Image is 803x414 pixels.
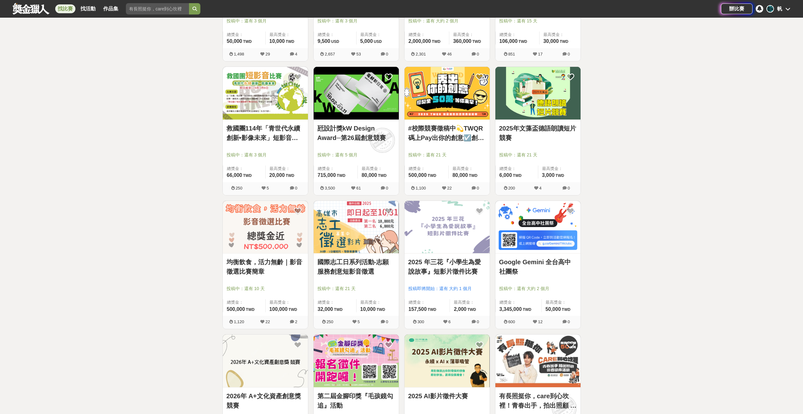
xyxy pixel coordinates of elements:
span: 總獎金： [499,299,538,306]
span: 0 [568,319,570,324]
span: 10,000 [360,306,376,312]
span: 最高獎金： [542,166,577,172]
span: TWD [556,173,564,178]
span: 投稿中：還有 大約 2 個月 [499,285,577,292]
span: 投稿中：還有 大約 2 個月 [408,18,486,24]
a: 瓩設計獎kW Design Award─第26屆創意競賽 [317,124,395,143]
span: 46 [447,52,452,56]
span: 0 [386,186,388,190]
span: 0 [477,52,479,56]
span: 106,000 [499,38,518,44]
a: 找比賽 [55,4,75,13]
span: 總獎金： [409,299,446,306]
img: Cover Image [404,335,490,387]
span: 0 [568,52,570,56]
span: TWD [337,173,345,178]
span: USD [331,39,339,44]
span: 12 [538,319,542,324]
span: 投稿中：還有 3 個月 [227,18,304,24]
span: 22 [265,319,270,324]
span: 6,000 [499,172,512,178]
span: 投稿中：還有 15 天 [499,18,577,24]
span: 最高獎金： [269,299,304,306]
a: 國際志工日系列活動-志願服務創意短影音徵選 [317,257,395,276]
a: Cover Image [495,201,581,254]
span: 80,000 [362,172,377,178]
span: 最高獎金： [452,166,486,172]
span: 0 [386,319,388,324]
span: TWD [334,307,342,312]
img: Cover Image [495,67,581,120]
span: 200 [508,186,515,190]
span: 最高獎金： [453,32,486,38]
a: 作品集 [101,4,121,13]
span: 最高獎金： [269,32,304,38]
span: 3,345,000 [499,306,522,312]
img: Cover Image [314,335,399,387]
span: 851 [508,52,515,56]
span: TWD [286,173,294,178]
span: 50,000 [546,306,561,312]
span: TWD [286,39,294,44]
span: 10,000 [269,38,285,44]
img: Cover Image [223,67,308,120]
span: 最高獎金： [360,299,395,306]
span: 5,000 [360,38,373,44]
span: 0 [568,186,570,190]
span: TWD [518,39,527,44]
span: 500,000 [409,172,427,178]
span: 投稿中：還有 5 個月 [317,152,395,158]
span: TWD [469,173,477,178]
span: TWD [432,39,440,44]
span: TWD [243,39,251,44]
a: 有長照挺你，care到心坎裡！青春出手，拍出照顧 影音徵件活動 [499,391,577,410]
span: 2,657 [325,52,335,56]
div: 辦比賽 [721,3,753,14]
span: 總獎金： [227,299,262,306]
span: 總獎金： [318,299,352,306]
img: Cover Image [223,335,308,387]
span: 最高獎金： [543,32,577,38]
img: Cover Image [314,201,399,254]
span: 20,000 [269,172,285,178]
img: Cover Image [314,67,399,120]
a: Google Gemini 全台高中社團祭 [499,257,577,276]
span: 0 [477,186,479,190]
span: 1,100 [416,186,426,190]
span: 6 [448,319,451,324]
span: 總獎金： [227,32,262,38]
span: 投稿中：還有 10 天 [227,285,304,292]
span: 715,000 [318,172,336,178]
span: 250 [236,186,243,190]
a: Cover Image [223,335,308,388]
span: 2 [295,319,297,324]
img: Cover Image [404,201,490,254]
span: 5 [357,319,360,324]
span: 最高獎金： [362,166,395,172]
span: 50,000 [227,38,242,44]
span: 360,000 [453,38,471,44]
span: 1,498 [234,52,244,56]
span: 2,000 [454,306,466,312]
span: 100,000 [269,306,288,312]
a: 找活動 [78,4,98,13]
img: Cover Image [404,67,490,120]
span: TWD [376,307,385,312]
span: TWD [562,307,570,312]
span: TWD [472,39,481,44]
span: 0 [386,52,388,56]
a: 2026年 A+文化資產創意獎 競賽 [227,391,304,410]
span: 4 [295,52,297,56]
span: 總獎金： [318,166,354,172]
div: 帆 [766,5,774,13]
span: TWD [467,307,476,312]
span: 600 [508,319,515,324]
span: 32,000 [318,306,333,312]
span: 4 [539,186,541,190]
span: 總獎金： [499,32,535,38]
